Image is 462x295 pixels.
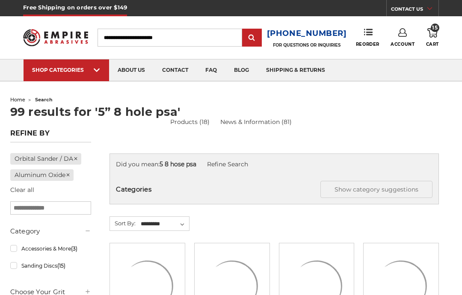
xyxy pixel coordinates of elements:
a: contact [154,59,197,81]
h1: 99 results for '5” 8 hole psa' [10,106,452,118]
a: Sanding Discs [10,258,92,273]
a: shipping & returns [258,59,334,81]
button: Show category suggestions [320,181,432,198]
a: News & Information (81) [220,118,292,127]
span: search [35,97,53,103]
h5: Refine by [10,129,92,142]
p: FOR QUESTIONS OR INQUIRIES [267,42,347,48]
h5: Category [10,226,92,236]
a: home [10,97,25,103]
span: Cart [426,41,439,47]
a: Accessories & More [10,241,92,256]
a: Clear all [10,186,34,194]
h5: Categories [116,181,432,198]
a: [PHONE_NUMBER] [267,27,347,40]
a: Orbital Sander / DA [10,153,81,165]
span: Account [391,41,415,47]
a: Aluminum Oxide [10,169,74,181]
a: 15 Cart [426,28,439,47]
label: Sort By: [110,217,136,230]
span: 15 [431,24,439,32]
a: Refine Search [207,160,248,168]
a: Reorder [356,28,379,47]
a: CONTACT US [391,4,438,16]
span: (15) [57,263,65,269]
span: (3) [71,245,77,252]
img: Empire Abrasives [23,25,88,50]
div: Did you mean: [116,160,432,169]
select: Sort By: [139,218,189,230]
span: Reorder [356,41,379,47]
div: SHOP CATEGORIES [32,67,101,73]
strong: 5 8 hose psa [160,160,196,168]
a: Products (18) [170,118,210,126]
a: faq [197,59,225,81]
input: Submit [243,29,261,47]
a: about us [109,59,154,81]
a: blog [225,59,258,81]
